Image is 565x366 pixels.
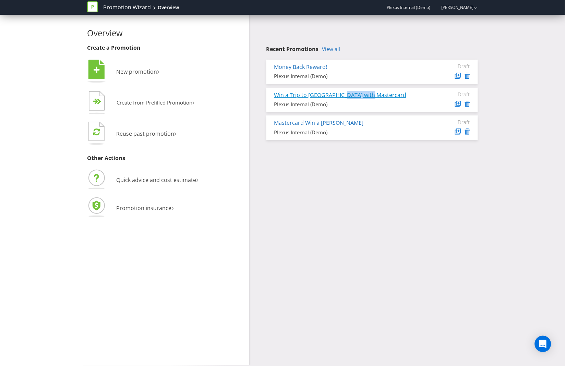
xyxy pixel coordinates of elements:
[322,46,340,52] a: View all
[87,29,244,38] h2: Overview
[192,97,195,107] span: ›
[116,204,171,212] span: Promotion insurance
[94,66,100,74] tspan: 
[116,68,157,75] span: New promotion
[158,4,179,11] div: Overview
[274,129,419,136] div: Plexus Internal (Demo)
[116,176,196,184] span: Quick advice and cost estimate
[103,3,151,11] a: Promotion Wizard
[274,63,327,71] a: Money Back Reward!
[87,155,244,161] h3: Other Actions
[274,119,364,126] a: Mastercard Win a [PERSON_NAME]
[196,173,199,185] span: ›
[97,98,101,105] tspan: 
[116,130,174,137] span: Reuse past promotion
[174,127,177,138] span: ›
[429,119,470,125] div: Draft
[87,45,244,51] h3: Create a Promotion
[429,91,470,97] div: Draft
[429,63,470,69] div: Draft
[117,99,192,106] span: Create from Prefilled Promotion
[434,4,473,10] a: [PERSON_NAME]
[387,4,430,10] span: Plexus Internal (Demo)
[93,128,100,136] tspan: 
[535,336,551,352] div: Open Intercom Messenger
[274,91,407,99] a: Win a Trip to [GEOGRAPHIC_DATA] with Mastercard
[87,89,195,117] button: Create from Prefilled Promotion›
[87,204,174,212] a: Promotion insurance›
[157,65,159,76] span: ›
[266,45,319,53] span: Recent Promotions
[171,202,174,213] span: ›
[87,176,199,184] a: Quick advice and cost estimate›
[274,73,419,80] div: Plexus Internal (Demo)
[274,101,419,108] div: Plexus Internal (Demo)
